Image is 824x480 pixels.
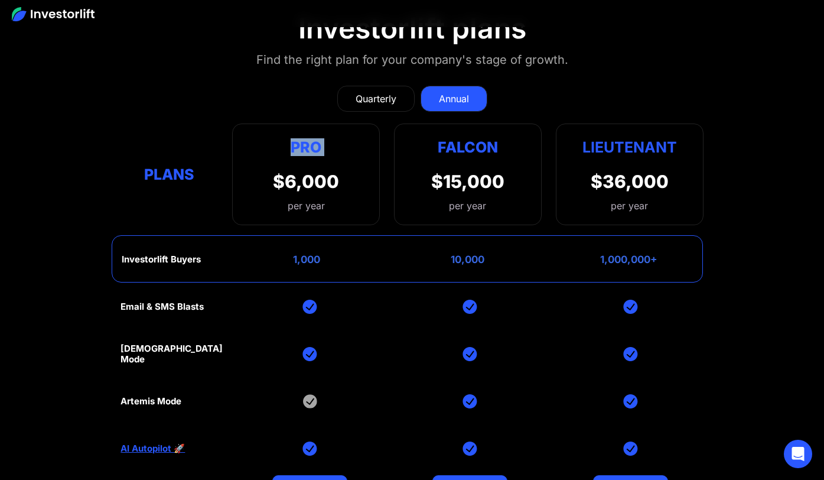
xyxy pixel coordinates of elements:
[122,254,201,265] div: Investorlift Buyers
[431,171,504,192] div: $15,000
[298,11,526,46] div: Investorlift plans
[120,443,185,454] a: AI Autopilot 🚀
[600,254,657,265] div: 1,000,000+
[273,136,339,159] div: Pro
[356,92,396,106] div: Quarterly
[293,254,320,265] div: 1,000
[120,301,204,312] div: Email & SMS Blasts
[120,343,223,365] div: [DEMOGRAPHIC_DATA] Mode
[439,92,469,106] div: Annual
[449,199,486,213] div: per year
[273,171,339,192] div: $6,000
[120,396,181,407] div: Artemis Mode
[582,138,677,156] strong: Lieutenant
[784,440,812,468] div: Open Intercom Messenger
[451,254,484,265] div: 10,000
[611,199,648,213] div: per year
[438,136,498,159] div: Falcon
[273,199,339,213] div: per year
[591,171,669,192] div: $36,000
[120,163,218,186] div: Plans
[256,50,568,69] div: Find the right plan for your company's stage of growth.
